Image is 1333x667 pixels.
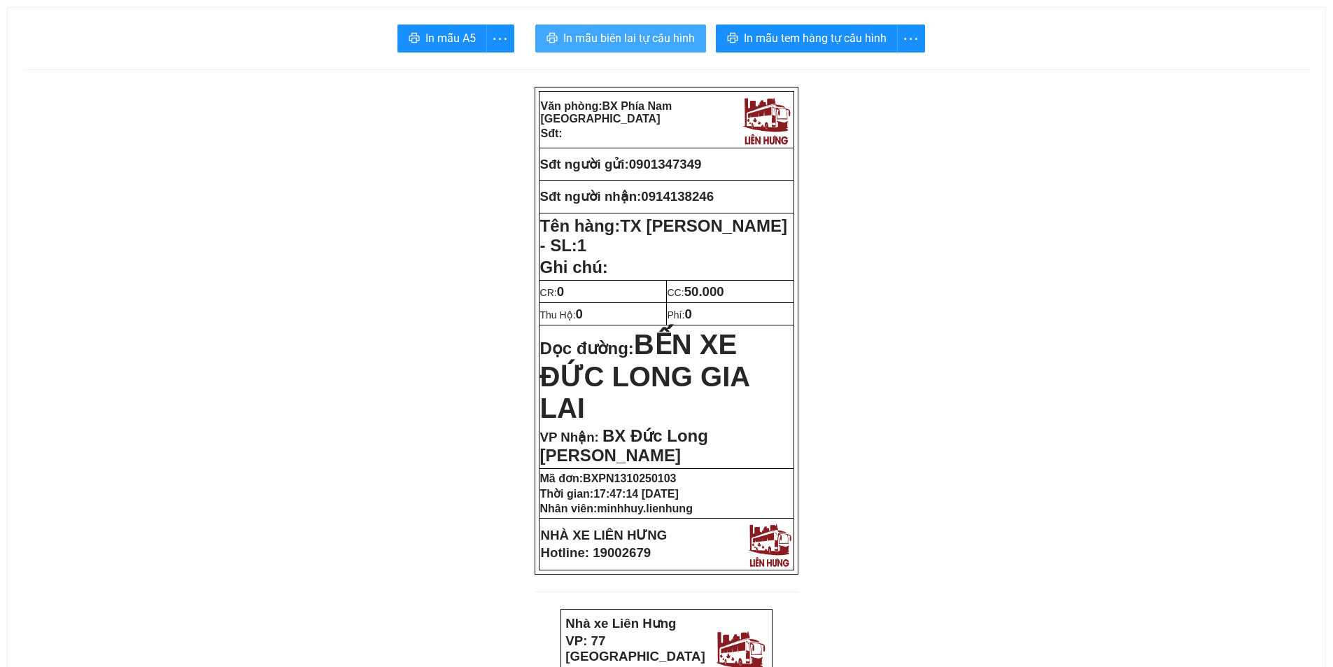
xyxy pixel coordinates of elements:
[540,472,677,484] strong: Mã đơn:
[727,32,738,45] span: printer
[744,29,887,47] span: In mẫu tem hàng tự cấu hình
[541,100,672,125] strong: Văn phòng:
[541,127,563,139] strong: Sđt:
[540,189,642,204] strong: Sđt người nhận:
[540,258,608,276] span: Ghi chú:
[563,29,695,47] span: In mẫu biên lai tự cấu hình
[487,30,514,48] span: more
[540,488,679,500] strong: Thời gian:
[541,100,672,125] span: BX Phía Nam [GEOGRAPHIC_DATA]
[540,339,749,421] strong: Dọc đường:
[745,520,794,568] img: logo
[684,307,691,321] span: 0
[583,472,676,484] span: BXPN1310250103
[541,545,651,560] strong: Hotline: 19002679
[540,309,583,321] span: Thu Hộ:
[593,488,679,500] span: 17:47:14 [DATE]
[540,503,693,514] strong: Nhân viên:
[577,236,586,255] span: 1
[684,284,724,299] span: 50.000
[540,430,599,444] span: VP Nhận:
[576,307,583,321] span: 0
[740,93,793,146] img: logo
[597,503,693,514] span: minhhuy.lienhung
[486,24,514,52] button: more
[397,24,487,52] button: printerIn mẫu A5
[716,24,898,52] button: printerIn mẫu tem hàng tự cấu hình
[541,528,668,542] strong: NHÀ XE LIÊN HƯNG
[546,32,558,45] span: printer
[897,24,925,52] button: more
[668,287,724,298] span: CC:
[425,29,476,47] span: In mẫu A5
[557,284,564,299] span: 0
[540,287,565,298] span: CR:
[540,157,629,171] strong: Sđt người gửi:
[629,157,702,171] span: 0901347349
[409,32,420,45] span: printer
[641,189,714,204] span: 0914138246
[540,426,708,465] span: BX Đức Long [PERSON_NAME]
[565,616,676,631] strong: Nhà xe Liên Hưng
[535,24,706,52] button: printerIn mẫu biên lai tự cấu hình
[540,216,787,255] strong: Tên hàng:
[898,30,924,48] span: more
[540,329,749,423] span: BẾN XE ĐỨC LONG GIA LAI
[540,216,787,255] span: TX [PERSON_NAME] - SL:
[668,309,692,321] span: Phí:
